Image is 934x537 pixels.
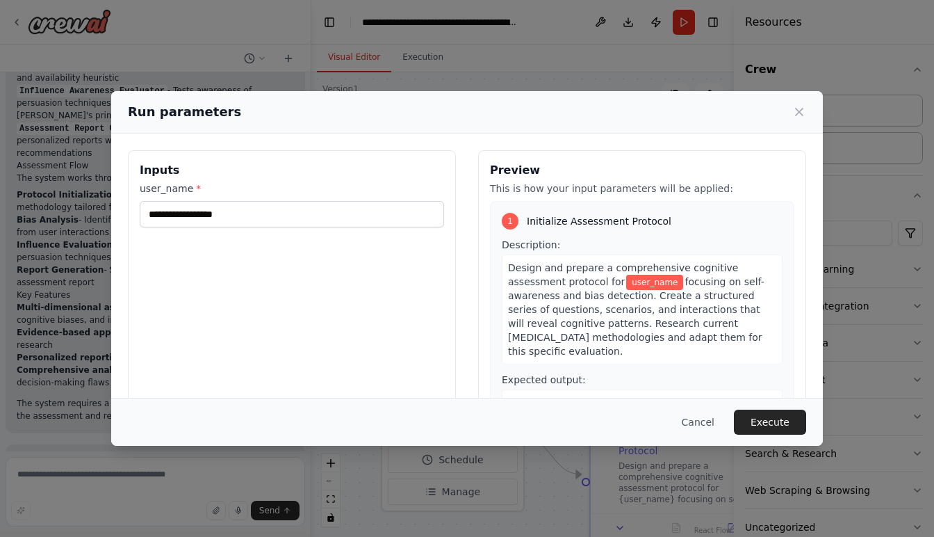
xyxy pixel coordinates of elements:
h3: Inputs [140,162,444,179]
span: Initialize Assessment Protocol [527,214,671,228]
span: Variable: user_name [626,275,683,290]
span: Design and prepare a comprehensive cognitive assessment protocol for [508,262,738,287]
h3: Preview [490,162,794,179]
div: 1 [502,213,518,230]
span: Expected output: [502,374,586,385]
button: Cancel [671,410,726,435]
p: This is how your input parameters will be applied: [490,182,794,195]
h2: Run parameters [128,102,241,122]
button: Execute [734,410,806,435]
label: user_name [140,182,444,195]
span: Description: [502,239,560,250]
